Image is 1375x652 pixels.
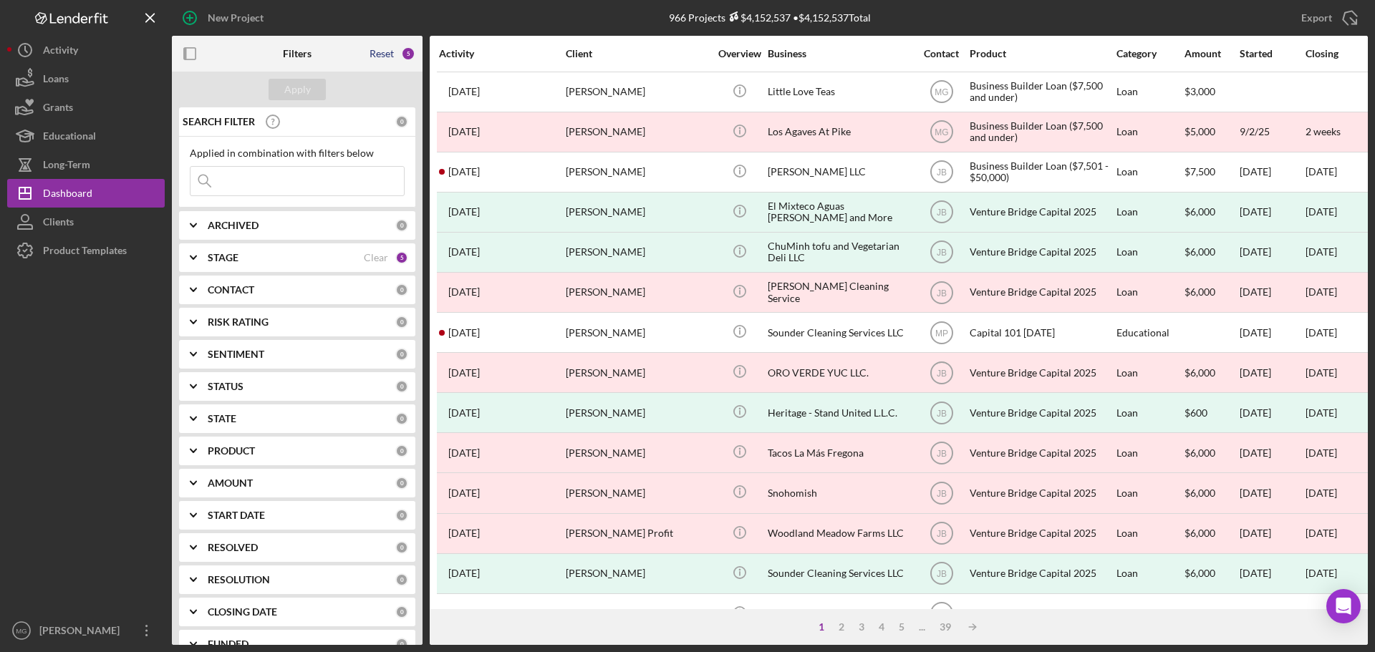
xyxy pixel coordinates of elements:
div: 0 [395,444,408,457]
div: [PERSON_NAME] [566,113,709,151]
b: RISK RATING [208,316,269,328]
div: Clients [43,208,74,240]
div: [PERSON_NAME] [566,313,709,351]
div: [DATE] [1240,313,1304,351]
div: 1 [811,621,831,633]
time: 2025-06-05 19:04 [448,608,480,619]
div: [PERSON_NAME] [566,73,709,111]
b: SEARCH FILTER [183,116,255,127]
div: ORO VERDE YUC LLC. [768,354,911,391]
div: Loan [1116,193,1183,231]
button: Grants [7,93,165,122]
div: Overview [713,48,766,59]
div: Loan [1116,153,1183,191]
text: JB [936,448,946,458]
div: $6,000 [1185,354,1238,391]
time: [DATE] [1306,527,1337,539]
div: [DATE] [1240,273,1304,311]
div: 0 [395,412,408,425]
div: 0 [395,348,408,361]
b: PRODUCT [208,445,255,457]
time: [DATE] [1306,607,1337,619]
b: SENTIMENT [208,349,264,360]
div: El Mixteco Aguas [PERSON_NAME] and More [768,193,911,231]
b: ARCHIVED [208,220,259,231]
div: Export [1301,4,1332,32]
button: Loans [7,64,165,93]
time: 2025-06-13 22:07 [448,568,480,579]
div: Loan [1116,273,1183,311]
time: [DATE] [1306,165,1337,177]
button: Long-Term [7,150,165,179]
div: Venture Bridge Capital 2025 [970,595,1113,633]
div: Venture Bridge Capital 2025 [970,515,1113,553]
text: JB [936,288,946,298]
time: [DATE] [1306,487,1337,499]
div: Client [566,48,709,59]
div: Venture Bridge Capital 2025 [970,273,1113,311]
button: New Project [172,4,278,32]
div: 5 [892,621,912,633]
time: 2025-06-09 22:28 [448,527,480,539]
button: Clients [7,208,165,236]
b: Filters [283,48,312,59]
div: Product [970,48,1113,59]
div: 3 [851,621,872,633]
b: CLOSING DATE [208,606,277,618]
div: Business Builder Loan ($7,500 and under) [970,113,1113,151]
div: Loan [1116,394,1183,432]
b: FUNDED [208,638,249,650]
div: Apply [284,79,311,100]
b: START DATE [208,510,265,521]
div: Clear [364,252,388,263]
text: JB [936,208,946,218]
div: Activity [43,36,78,68]
b: STAGE [208,252,238,263]
div: Loan [1116,555,1183,593]
div: Amount [1185,48,1238,59]
div: 966 Projects • $4,152,537 Total [669,11,871,24]
time: [DATE] [1306,447,1337,459]
div: Educational [1116,313,1183,351]
text: JB [936,529,946,539]
time: [DATE] [1306,326,1337,339]
button: Apply [269,79,326,100]
button: Dashboard [7,179,165,208]
a: Educational [7,122,165,150]
div: [DATE] [1240,474,1304,512]
div: 0 [395,605,408,618]
time: [DATE] [1306,286,1337,298]
div: Little Love Teas [768,73,911,111]
div: Venture Bridge Capital 2025 [970,233,1113,271]
div: [DATE] [1306,246,1337,258]
time: 2025-06-16 22:12 [448,206,480,218]
time: 2025-06-07 00:00 [448,447,480,459]
div: [DATE] [1306,568,1337,579]
div: 0 [395,316,408,329]
div: [DATE] [1240,515,1304,553]
div: Tacos La Más Fregona [768,434,911,472]
div: 39 [932,621,958,633]
a: Product Templates [7,236,165,265]
div: 0 [395,115,408,128]
div: [DATE] [1240,394,1304,432]
time: 2025-09-22 20:34 [448,86,480,97]
div: 0 [395,573,408,586]
div: Business Builder Loan ($7,500 and under) [970,73,1113,111]
a: Activity [7,36,165,64]
div: 9/2/25 [1240,113,1304,151]
time: 2025-06-06 21:41 [448,487,480,499]
div: $6,000 [1185,434,1238,472]
div: Loans [43,64,69,97]
div: 0 [395,219,408,232]
div: [PERSON_NAME] [566,354,709,391]
div: Loan [1116,73,1183,111]
div: Loan [1116,113,1183,151]
div: 5 [395,251,408,264]
div: Venture Bridge Capital 2025 [970,394,1113,432]
time: 2025-09-02 17:19 [448,166,480,177]
text: MP [935,328,948,338]
div: Started [1240,48,1304,59]
div: [PERSON_NAME] [566,474,709,512]
div: Sounder Cleaning Services LLC [768,313,911,351]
